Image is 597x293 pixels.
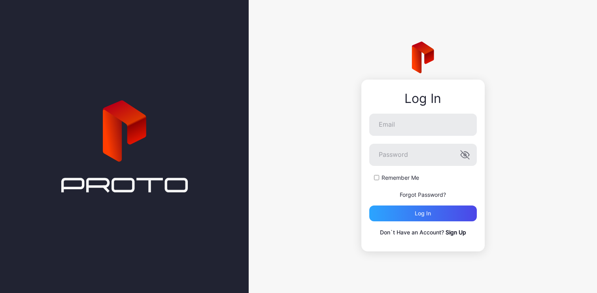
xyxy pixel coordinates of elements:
[382,174,419,182] label: Remember Me
[369,144,477,166] input: Password
[369,205,477,221] button: Log in
[415,210,431,217] div: Log in
[369,91,477,106] div: Log In
[369,114,477,136] input: Email
[460,150,470,160] button: Password
[446,229,466,236] a: Sign Up
[400,191,446,198] a: Forgot Password?
[369,228,477,237] p: Don`t Have an Account?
